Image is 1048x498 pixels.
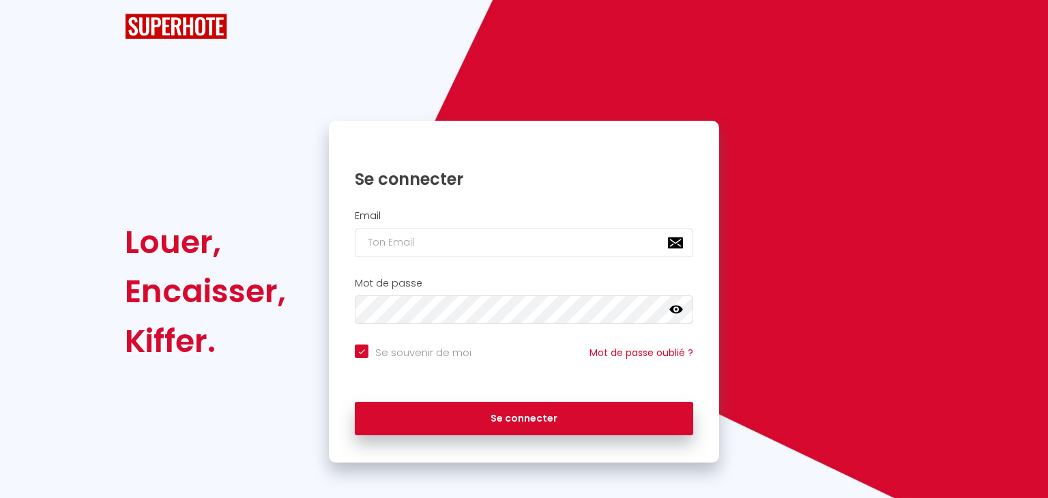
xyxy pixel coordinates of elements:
[125,317,286,366] div: Kiffer.
[355,210,693,222] h2: Email
[125,218,286,267] div: Louer,
[355,229,693,257] input: Ton Email
[355,278,693,289] h2: Mot de passe
[355,402,693,436] button: Se connecter
[355,169,693,190] h1: Se connecter
[125,14,227,39] img: SuperHote logo
[125,267,286,316] div: Encaisser,
[589,346,693,360] a: Mot de passe oublié ?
